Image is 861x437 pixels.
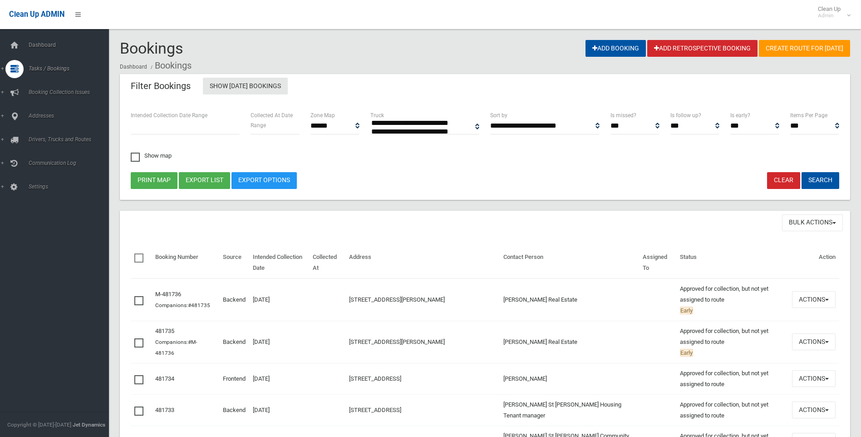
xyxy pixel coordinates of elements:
a: #M-481736 [155,339,197,356]
th: Address [345,247,500,278]
td: [PERSON_NAME] St [PERSON_NAME] Housing Tenant manager [500,394,639,426]
td: Approved for collection, but not yet assigned to route [676,363,788,394]
span: Clean Up [813,5,850,19]
button: Actions [792,402,836,418]
a: Create route for [DATE] [759,40,850,57]
th: Action [788,247,839,278]
a: [STREET_ADDRESS] [349,407,401,413]
th: Status [676,247,788,278]
a: Add Retrospective Booking [647,40,758,57]
a: Show [DATE] Bookings [203,78,288,94]
td: [PERSON_NAME] Real Estate [500,321,639,363]
button: Print map [131,172,177,189]
a: Clear [767,172,800,189]
span: Communication Log [26,160,116,166]
td: [PERSON_NAME] Real Estate [500,278,639,321]
a: 481735 [155,328,174,334]
span: Early [680,349,693,357]
button: Search [802,172,839,189]
span: Settings [26,184,116,190]
span: Bookings [120,39,183,57]
th: Collected At [309,247,346,278]
span: Clean Up ADMIN [9,10,64,19]
button: Actions [792,291,836,308]
td: [PERSON_NAME] [500,363,639,394]
th: Assigned To [639,247,676,278]
button: Bulk Actions [782,214,843,231]
small: Admin [818,12,841,19]
strong: Jet Dynamics [73,422,105,428]
a: M-481736 [155,291,181,298]
button: Actions [792,370,836,387]
li: Bookings [148,57,192,74]
span: Tasks / Bookings [26,65,116,72]
th: Booking Number [152,247,219,278]
span: Booking Collection Issues [26,89,116,95]
span: Show map [131,153,172,159]
button: Actions [792,333,836,350]
button: Export list [179,172,230,189]
a: [STREET_ADDRESS] [349,375,401,382]
td: Backend [219,278,249,321]
td: [DATE] [249,321,309,363]
td: [DATE] [249,363,309,394]
span: Early [680,307,693,314]
span: Drivers, Trucks and Routes [26,136,116,143]
th: Intended Collection Date [249,247,309,278]
header: Filter Bookings [120,77,202,95]
a: Export Options [231,172,297,189]
th: Source [219,247,249,278]
td: Approved for collection, but not yet assigned to route [676,278,788,321]
th: Contact Person [500,247,639,278]
td: Backend [219,394,249,426]
a: 481734 [155,375,174,382]
a: #481735 [188,302,210,308]
a: Add Booking [585,40,646,57]
small: Companions: [155,302,212,308]
td: Frontend [219,363,249,394]
label: Truck [370,110,384,120]
td: [DATE] [249,394,309,426]
span: Copyright © [DATE]-[DATE] [7,422,71,428]
td: Approved for collection, but not yet assigned to route [676,394,788,426]
a: [STREET_ADDRESS][PERSON_NAME] [349,338,445,345]
td: Backend [219,321,249,363]
a: [STREET_ADDRESS][PERSON_NAME] [349,296,445,303]
span: Addresses [26,113,116,119]
span: Dashboard [26,42,116,48]
a: 481733 [155,407,174,413]
td: Approved for collection, but not yet assigned to route [676,321,788,363]
td: [DATE] [249,278,309,321]
small: Companions: [155,339,197,356]
a: Dashboard [120,64,147,70]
